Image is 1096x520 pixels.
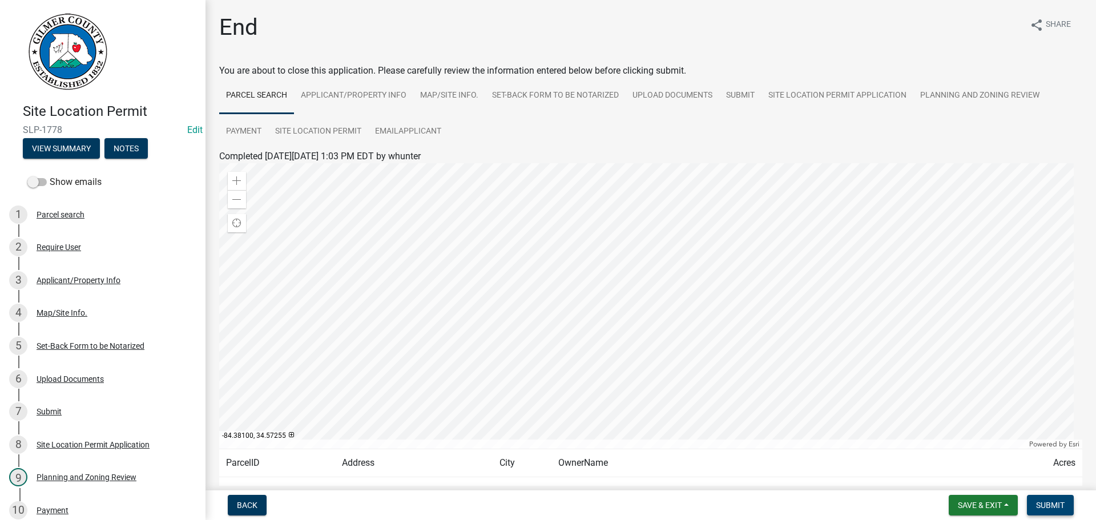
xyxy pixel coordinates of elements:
div: Find my location [228,214,246,232]
a: Submit [719,78,761,114]
span: Share [1046,18,1071,32]
div: 6 [9,370,27,388]
span: Save & Exit [958,501,1002,510]
div: Planning and Zoning Review [37,473,136,481]
div: 4 [9,304,27,322]
wm-modal-confirm: Edit Application Number [187,124,203,135]
td: City [493,449,551,477]
span: SLP-1778 [23,124,183,135]
a: Edit [187,124,203,135]
button: Back [228,495,267,515]
div: Powered by [1026,440,1082,449]
button: View Summary [23,138,100,159]
wm-modal-confirm: Summary [23,144,100,154]
a: Upload Documents [626,78,719,114]
a: Applicant/Property Info [294,78,413,114]
h1: End [219,14,258,41]
div: Zoom in [228,172,246,190]
div: 10 [9,501,27,519]
div: Payment [37,506,68,514]
div: 9 [9,468,27,486]
button: Save & Exit [949,495,1018,515]
div: Submit [37,408,62,416]
div: 7 [9,402,27,421]
a: Esri [1069,440,1079,448]
wm-modal-confirm: Notes [104,144,148,154]
button: shareShare [1021,14,1080,36]
div: 8 [9,436,27,454]
a: Payment [219,114,268,150]
td: Address [335,449,493,477]
div: 1 [9,205,27,224]
button: Submit [1027,495,1074,515]
a: Set-Back Form to be Notarized [485,78,626,114]
div: Map/Site Info. [37,309,87,317]
td: [PERSON_NAME] | [PERSON_NAME] [PERSON_NAME] [551,477,1009,505]
div: Parcel search [37,211,84,219]
td: TRAILWOOD DR [335,477,493,505]
div: 2 [9,238,27,256]
div: Site Location Permit Application [37,441,150,449]
td: 1.750 [1009,477,1082,505]
a: Planning and Zoning Review [913,78,1046,114]
i: share [1030,18,1043,32]
button: Notes [104,138,148,159]
h4: Site Location Permit [23,103,196,120]
span: Submit [1036,501,1065,510]
a: Site Location Permit [268,114,368,150]
img: Gilmer County, Georgia [23,12,108,91]
div: Zoom out [228,190,246,208]
div: Set-Back Form to be Notarized [37,342,144,350]
label: Show emails [27,175,102,189]
a: EmailApplicant [368,114,448,150]
div: Applicant/Property Info [37,276,120,284]
td: Acres [1009,449,1082,477]
a: Map/Site Info. [413,78,485,114]
td: ParcelID [219,449,335,477]
a: Site Location Permit Application [761,78,913,114]
div: Require User [37,243,81,251]
span: Back [237,501,257,510]
td: 3115P 020 [219,477,335,505]
div: 5 [9,337,27,355]
span: Completed [DATE][DATE] 1:03 PM EDT by whunter [219,151,421,162]
div: Upload Documents [37,375,104,383]
td: OwnerName [551,449,1009,477]
div: 3 [9,271,27,289]
a: Parcel search [219,78,294,114]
